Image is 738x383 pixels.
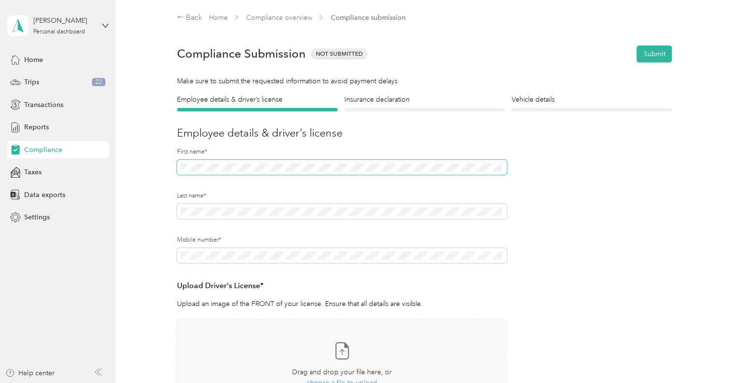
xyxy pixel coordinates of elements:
iframe: Everlance-gr Chat Button Frame [684,329,738,383]
h4: Insurance declaration [344,94,505,105]
a: Home [208,14,227,22]
div: Make sure to submit the requested information to avoid payment delays [177,76,672,86]
h4: Vehicle details [511,94,672,105]
span: Data exports [24,190,65,200]
label: Mobile number* [177,236,507,245]
span: Trips [24,77,39,87]
span: 22 [92,78,105,87]
span: Compliance [24,145,62,155]
div: [PERSON_NAME] [33,15,94,26]
div: Personal dashboard [33,29,85,35]
span: Not Submitted [310,48,368,60]
span: Compliance submission [330,13,405,23]
a: Compliance overview [246,14,312,22]
h1: Compliance Submission [177,47,306,61]
span: Home [24,55,43,65]
h3: Employee details & driver’s license [177,125,672,141]
button: Submit [636,46,672,62]
h3: Upload Driver's License* [177,280,507,292]
span: Drag and drop your file here, or [292,368,392,376]
label: Last name* [177,192,507,200]
p: Upload an image of the FRONT of your license. Ensure that all details are visible. [177,299,507,309]
span: Settings [24,212,50,222]
label: First name* [177,148,507,156]
h4: Employee details & driver’s license [177,94,338,105]
span: Taxes [24,167,42,177]
button: Help center [5,368,55,378]
span: Reports [24,122,49,132]
span: Transactions [24,100,63,110]
div: Back [177,12,202,24]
